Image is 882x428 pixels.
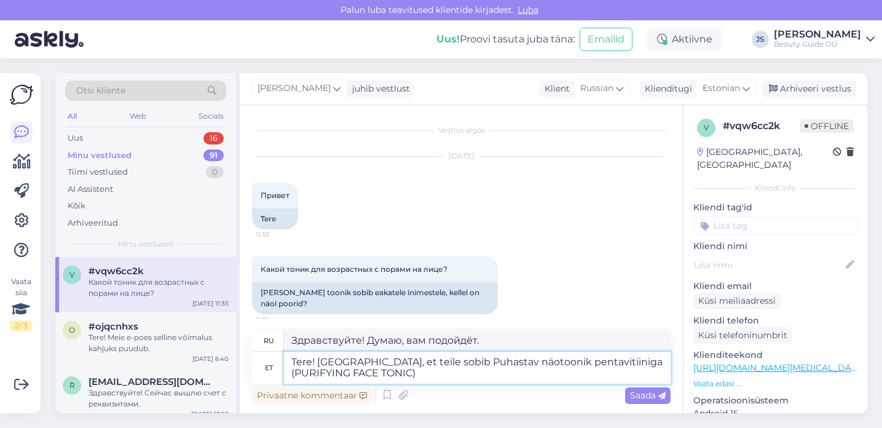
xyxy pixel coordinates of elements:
[89,376,216,387] span: rassvet88@list.ru
[258,82,331,95] span: [PERSON_NAME]
[284,330,671,351] textarea: Здравствуйте! Думаю, вам подойдёт.
[540,82,570,95] div: Klient
[203,149,224,162] div: 91
[693,349,857,362] p: Klienditeekond
[68,166,128,178] div: Tiimi vestlused
[118,239,173,250] span: Minu vestlused
[261,191,289,200] span: Привет
[256,230,302,239] span: 11:35
[347,82,410,95] div: juhib vestlust
[203,132,224,145] div: 16
[136,73,207,81] div: Keywords by Traffic
[436,32,575,47] div: Proovi tasuta juba täna:
[192,354,229,363] div: [DATE] 6:40
[47,73,110,81] div: Domain Overview
[752,31,769,48] div: JS
[723,119,800,133] div: # vqw6cc2k
[76,84,125,97] span: Otsi kliente
[196,108,226,124] div: Socials
[693,394,857,407] p: Operatsioonisüsteem
[693,327,792,344] div: Küsi telefoninumbrit
[89,387,229,410] div: Здравствуйте! Сейчас вышлю счет с реквизитами.
[694,258,843,272] input: Lisa nimi
[774,39,861,49] div: Beauty Guide OÜ
[693,378,857,389] p: Vaata edasi ...
[630,390,666,401] span: Saada
[264,330,274,351] div: ru
[693,240,857,253] p: Kliendi nimi
[20,20,30,30] img: logo_orange.svg
[20,32,30,42] img: website_grey.svg
[693,407,857,420] p: Android 15
[252,208,298,229] div: Tere
[191,410,229,419] div: [DATE] 13:58
[252,151,671,162] div: [DATE]
[580,82,613,95] span: Russian
[68,217,118,229] div: Arhiveeritud
[800,119,854,133] span: Offline
[693,183,857,194] div: Kliendi info
[10,83,33,106] img: Askly Logo
[10,276,32,331] div: Vaata siia
[261,264,447,274] span: Какой тоник для возрастных с порами на лице?
[192,299,229,308] div: [DATE] 11:35
[89,332,229,354] div: Tere! Meie e-poes selline võimalus kahjuks puudub.
[33,71,43,81] img: tab_domain_overview_orange.svg
[122,71,132,81] img: tab_keywords_by_traffic_grey.svg
[65,108,79,124] div: All
[69,325,75,335] span: o
[693,293,781,309] div: Küsi meiliaadressi
[32,32,135,42] div: Domain: [DOMAIN_NAME]
[762,81,856,97] div: Arhiveeri vestlus
[693,201,857,214] p: Kliendi tag'id
[252,282,498,314] div: [PERSON_NAME] toonik sobib eakatele inimestele, kellel on näol poorid?
[697,146,833,172] div: [GEOGRAPHIC_DATA], [GEOGRAPHIC_DATA]
[703,82,740,95] span: Estonian
[252,387,372,404] div: Privaatne kommentaar
[640,82,692,95] div: Klienditugi
[69,381,75,390] span: r
[704,123,709,132] span: v
[256,315,302,324] span: 11:35
[89,266,144,277] span: #vqw6cc2k
[284,352,671,384] textarea: Tere! [GEOGRAPHIC_DATA], et teile sobib Puhastav näotoonik pentavitiiniga (PURIFYING FACE TONIC)
[34,20,60,30] div: v 4.0.25
[647,28,722,50] div: Aktiivne
[693,314,857,327] p: Kliendi telefon
[10,320,32,331] div: 2 / 3
[89,277,229,299] div: Какой тоник для возрастных с порами на лице?
[127,108,149,124] div: Web
[265,357,273,378] div: et
[436,33,460,45] b: Uus!
[68,200,85,212] div: Kõik
[69,270,74,279] span: v
[68,132,83,145] div: Uus
[68,183,113,196] div: AI Assistent
[89,321,138,332] span: #ojqcnhxs
[774,30,875,49] a: [PERSON_NAME]Beauty Guide OÜ
[68,149,132,162] div: Minu vestlused
[774,30,861,39] div: [PERSON_NAME]
[252,125,671,136] div: Vestlus algas
[693,280,857,293] p: Kliendi email
[514,4,542,15] span: Luba
[693,216,857,235] input: Lisa tag
[206,166,224,178] div: 0
[580,28,632,51] button: Emailid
